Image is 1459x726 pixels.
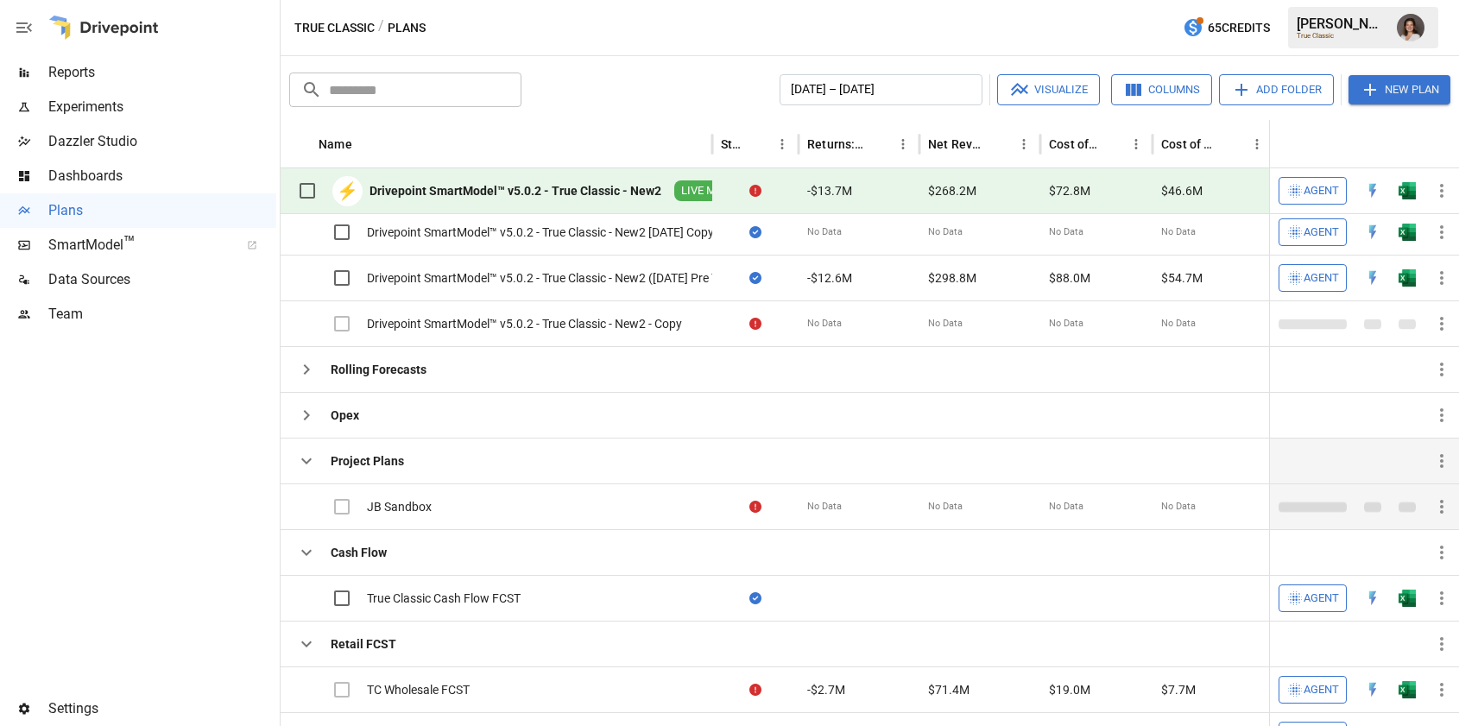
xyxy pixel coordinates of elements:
[1279,218,1347,246] button: Agent
[1399,681,1416,698] div: Open in Excel
[48,235,228,256] span: SmartModel
[1297,32,1386,40] div: True Classic
[1297,16,1386,32] div: [PERSON_NAME]
[1049,137,1098,151] div: Cost of Goods Sold
[1161,269,1203,287] span: $54.7M
[331,452,404,470] div: Project Plans
[1397,14,1424,41] img: Franziska Ibscher
[48,97,276,117] span: Experiments
[367,224,714,241] div: Drivepoint SmartModel™ v5.0.2 - True Classic - New2 [DATE] Copy
[867,132,891,156] button: Sort
[1364,224,1381,241] div: Open in Quick Edit
[1399,182,1416,199] img: excel-icon.76473adf.svg
[1304,680,1339,700] span: Agent
[928,500,963,514] span: No Data
[1279,676,1347,704] button: Agent
[1049,317,1083,331] span: No Data
[1399,269,1416,287] div: Open in Excel
[1304,181,1339,201] span: Agent
[367,590,521,607] div: True Classic Cash Flow FCST
[294,17,375,39] button: True Classic
[367,498,432,515] div: JB Sandbox
[1364,590,1381,607] img: quick-edit-flash.b8aec18c.svg
[807,182,852,199] span: -$13.7M
[746,132,770,156] button: Sort
[48,131,276,152] span: Dazzler Studio
[1049,225,1083,239] span: No Data
[378,17,384,39] div: /
[1100,132,1124,156] button: Sort
[807,500,842,514] span: No Data
[721,137,744,151] div: Status
[1161,182,1203,199] span: $46.6M
[1161,137,1219,151] div: Cost of Goods Sold: DTC Online
[319,137,352,151] div: Name
[1364,590,1381,607] div: Open in Quick Edit
[1399,590,1416,607] img: excel-icon.76473adf.svg
[749,269,761,287] div: Sync complete
[331,544,387,561] div: Cash Flow
[807,317,842,331] span: No Data
[332,176,363,206] div: ⚡
[123,232,136,254] span: ™
[928,317,963,331] span: No Data
[1219,74,1334,105] button: Add Folder
[48,269,276,290] span: Data Sources
[1176,12,1277,44] button: 65Credits
[1208,17,1270,39] span: 65 Credits
[1364,269,1381,287] img: quick-edit-flash.b8aec18c.svg
[1399,269,1416,287] img: excel-icon.76473adf.svg
[1304,589,1339,609] span: Agent
[48,200,276,221] span: Plans
[331,407,359,424] div: Opex
[1399,182,1416,199] div: Open in Excel
[48,304,276,325] span: Team
[749,590,761,607] div: Sync complete
[1161,317,1196,331] span: No Data
[988,132,1012,156] button: Sort
[1049,269,1090,287] span: $88.0M
[1386,3,1435,52] button: Franziska Ibscher
[1049,500,1083,514] span: No Data
[1012,132,1036,156] button: Net Revenue column menu
[1364,269,1381,287] div: Open in Quick Edit
[1304,223,1339,243] span: Agent
[928,225,963,239] span: No Data
[770,132,794,156] button: Status column menu
[674,183,750,199] span: LIVE MODEL
[928,269,976,287] span: $298.8M
[1364,182,1381,199] img: quick-edit-flash.b8aec18c.svg
[1279,264,1347,292] button: Agent
[1304,268,1339,288] span: Agent
[1364,681,1381,698] div: Open in Quick Edit
[367,681,470,698] div: TC Wholesale FCST
[1049,182,1090,199] span: $72.8M
[1161,225,1196,239] span: No Data
[1435,132,1459,156] button: Sort
[369,182,661,199] div: Drivepoint SmartModel™ v5.0.2 - True Classic - New2
[354,132,378,156] button: Sort
[749,224,761,241] div: Sync complete
[1399,681,1416,698] img: excel-icon.76473adf.svg
[997,74,1100,105] button: Visualize
[807,137,865,151] div: Returns: DTC Online
[367,269,786,287] div: Drivepoint SmartModel™ v5.0.2 - True Classic - New2 ([DATE] Pre Tab Clean Up)
[891,132,915,156] button: Returns: DTC Online column menu
[1399,224,1416,241] img: excel-icon.76473adf.svg
[1049,681,1090,698] span: $19.0M
[1245,132,1269,156] button: Cost of Goods Sold: DTC Online column menu
[1348,75,1450,104] button: New Plan
[367,315,682,332] div: Drivepoint SmartModel™ v5.0.2 - True Classic - New2 - Copy
[928,182,976,199] span: $268.2M
[1364,182,1381,199] div: Open in Quick Edit
[1399,590,1416,607] div: Open in Excel
[48,166,276,186] span: Dashboards
[331,361,426,378] div: Rolling Forecasts
[1279,584,1347,612] button: Agent
[807,225,842,239] span: No Data
[1161,681,1196,698] span: $7.7M
[48,62,276,83] span: Reports
[48,698,276,719] span: Settings
[1221,132,1245,156] button: Sort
